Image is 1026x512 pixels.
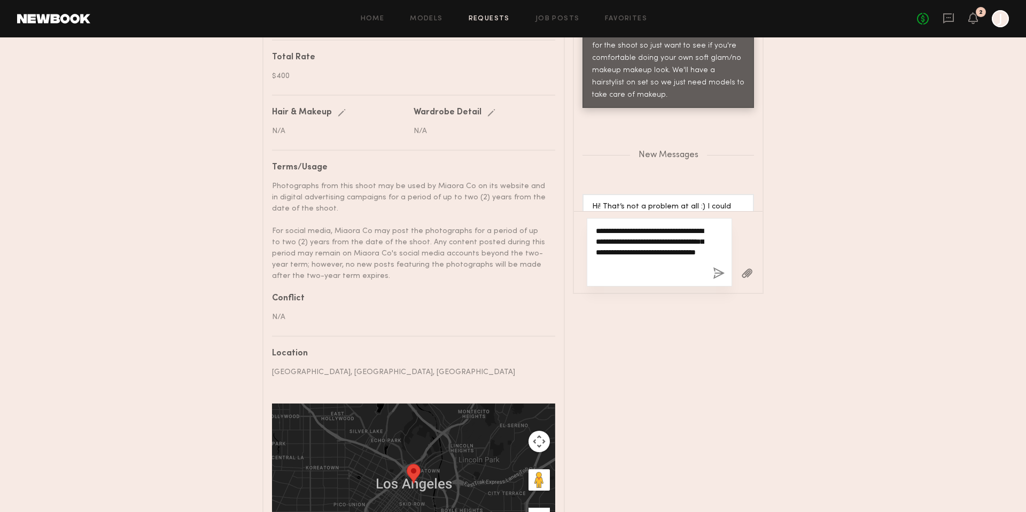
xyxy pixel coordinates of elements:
button: Drag Pegman onto the map to open Street View [528,469,550,491]
div: Hi [PERSON_NAME] - Thanks for getting back to me! We won't have a makeup artist for the shoot so ... [592,16,744,102]
div: Conflict [272,294,547,303]
a: Requests [469,15,510,22]
div: N/A [272,312,547,323]
span: New Messages [639,151,698,160]
div: 2 [979,10,983,15]
div: N/A [414,126,547,137]
a: J [992,10,1009,27]
a: Models [410,15,442,22]
div: Photographs from this shoot may be used by Miaora Co on its website and in digital advertising ca... [272,181,547,282]
a: Job Posts [535,15,580,22]
div: Total Rate [272,53,547,62]
button: Map camera controls [528,431,550,452]
div: Hair & Makeup [272,108,332,117]
div: [GEOGRAPHIC_DATA], [GEOGRAPHIC_DATA], [GEOGRAPHIC_DATA] [272,367,547,378]
div: Location [272,350,547,358]
div: Wardrobe Detail [414,108,481,117]
div: Hi! That’s not a problem at all :) I could also bring some makeup products just in case you’d lik... [592,201,744,250]
a: Favorites [605,15,647,22]
div: N/A [272,126,406,137]
div: $400 [272,71,547,82]
div: Terms/Usage [272,164,547,172]
a: Home [361,15,385,22]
